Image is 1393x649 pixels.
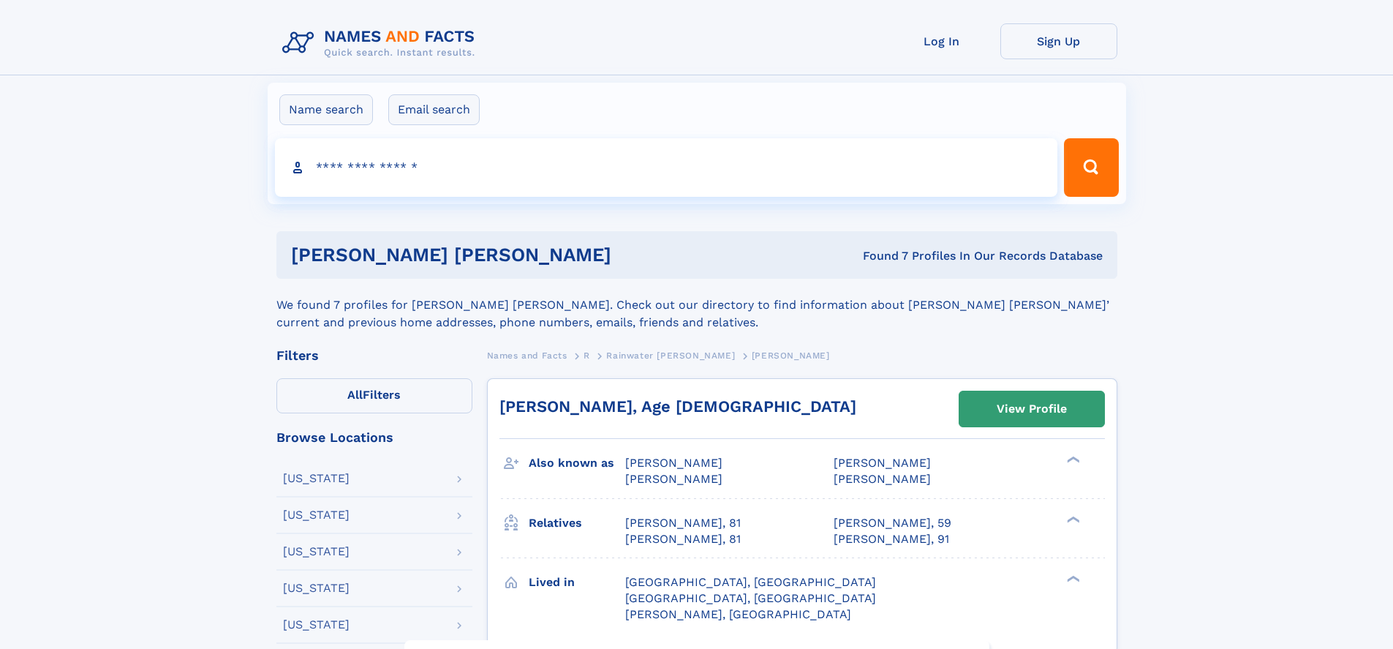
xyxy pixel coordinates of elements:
[584,346,590,364] a: R
[1063,574,1081,583] div: ❯
[276,279,1117,331] div: We found 7 profiles for [PERSON_NAME] [PERSON_NAME]. Check out our directory to find information ...
[529,511,625,536] h3: Relatives
[283,509,350,521] div: [US_STATE]
[625,456,722,470] span: [PERSON_NAME]
[1064,138,1118,197] button: Search Button
[625,531,741,547] a: [PERSON_NAME], 81
[283,473,350,484] div: [US_STATE]
[625,472,722,486] span: [PERSON_NAME]
[529,451,625,476] h3: Also known as
[959,391,1104,427] a: View Profile
[752,350,830,361] span: [PERSON_NAME]
[276,378,472,413] label: Filters
[584,350,590,361] span: R
[276,431,472,444] div: Browse Locations
[388,94,480,125] label: Email search
[997,392,1067,426] div: View Profile
[529,570,625,595] h3: Lived in
[625,607,851,621] span: [PERSON_NAME], [GEOGRAPHIC_DATA]
[275,138,1058,197] input: search input
[625,591,876,605] span: [GEOGRAPHIC_DATA], [GEOGRAPHIC_DATA]
[283,619,350,631] div: [US_STATE]
[499,397,856,416] a: [PERSON_NAME], Age [DEMOGRAPHIC_DATA]
[1063,455,1081,465] div: ❯
[283,546,350,558] div: [US_STATE]
[1000,23,1117,59] a: Sign Up
[606,346,735,364] a: Rainwater [PERSON_NAME]
[283,582,350,594] div: [US_STATE]
[834,472,931,486] span: [PERSON_NAME]
[291,246,737,264] h1: [PERSON_NAME] [PERSON_NAME]
[834,456,931,470] span: [PERSON_NAME]
[834,531,949,547] a: [PERSON_NAME], 91
[279,94,373,125] label: Name search
[834,515,951,531] a: [PERSON_NAME], 59
[606,350,735,361] span: Rainwater [PERSON_NAME]
[737,248,1103,264] div: Found 7 Profiles In Our Records Database
[276,23,487,63] img: Logo Names and Facts
[625,575,876,589] span: [GEOGRAPHIC_DATA], [GEOGRAPHIC_DATA]
[487,346,567,364] a: Names and Facts
[1063,514,1081,524] div: ❯
[883,23,1000,59] a: Log In
[347,388,363,402] span: All
[276,349,472,362] div: Filters
[625,515,741,531] a: [PERSON_NAME], 81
